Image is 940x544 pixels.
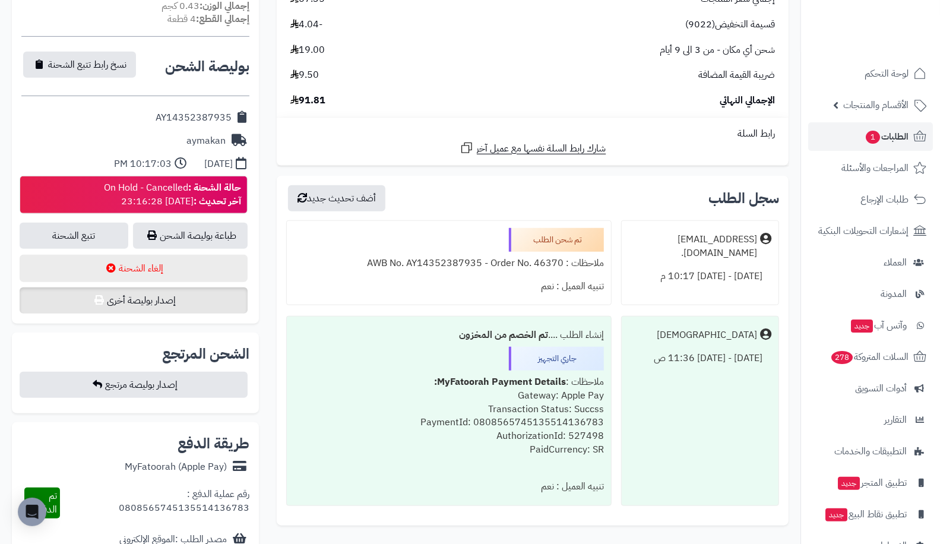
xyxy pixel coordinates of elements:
[808,437,933,466] a: التطبيقات والخدمات
[167,12,249,26] small: 4 قطعة
[186,134,226,148] div: aymakan
[460,141,606,156] a: شارك رابط السلة نفسها مع عميل آخر
[660,43,775,57] span: شحن أي مكان - من 3 الى 9 أيام
[629,265,771,288] div: [DATE] - [DATE] 10:17 م
[865,65,909,82] span: لوحة التحكم
[837,475,907,491] span: تطبيق المتجر
[629,347,771,370] div: [DATE] - [DATE] 11:36 ص
[808,406,933,434] a: التقارير
[104,181,241,208] div: On Hold - Cancelled [DATE] 23:16:28
[808,311,933,340] a: وآتس آبجديد
[114,157,172,171] div: 10:17:03 PM
[294,275,604,298] div: تنبيه العميل : نعم
[825,508,847,521] span: جديد
[808,59,933,88] a: لوحة التحكم
[294,252,604,275] div: ملاحظات : AWB No. AY14352387935 - Order No. 46370
[125,460,227,474] div: MyFatoorah (Apple Pay)
[855,380,907,397] span: أدوات التسويق
[194,194,241,208] strong: آخر تحديث :
[657,328,757,342] div: [DEMOGRAPHIC_DATA]
[18,498,46,526] div: Open Intercom Messenger
[884,254,907,271] span: العملاء
[685,18,775,31] span: قسيمة التخفيض(9022)
[859,27,929,52] img: logo-2.png
[808,185,933,214] a: طلبات الإرجاع
[156,111,232,125] div: AY14352387935
[294,475,604,498] div: تنبيه العميل : نعم
[831,351,853,365] span: 278
[808,122,933,151] a: الطلبات1
[838,477,860,490] span: جديد
[290,43,325,57] span: 19.00
[60,488,249,518] div: رقم عملية الدفع : 0808565745135514136783
[824,506,907,523] span: تطبيق نقاط البيع
[48,58,126,72] span: نسخ رابط تتبع الشحنة
[162,347,249,361] h2: الشحن المرتجع
[37,489,57,517] span: تم الدفع
[866,131,881,144] span: 1
[20,372,248,398] button: إصدار بوليصة مرتجع
[178,437,249,451] h2: طريقة الدفع
[698,68,775,82] span: ضريبة القيمة المضافة
[843,97,909,113] span: الأقسام والمنتجات
[288,185,385,211] button: أضف تحديث جديد
[204,157,233,171] div: [DATE]
[294,371,604,475] div: ملاحظات : Gateway: Apple Pay Transaction Status: Succss PaymentId: 0808565745135514136783 Authori...
[808,343,933,371] a: السلات المتروكة278
[808,280,933,308] a: المدونة
[477,142,606,156] span: شارك رابط السلة نفسها مع عميل آخر
[834,443,907,460] span: التطبيقات والخدمات
[23,52,136,78] button: نسخ رابط تتبع الشحنة
[865,128,909,145] span: الطلبات
[850,317,907,334] span: وآتس آب
[629,233,757,260] div: [EMAIL_ADDRESS][DOMAIN_NAME].
[860,191,909,208] span: طلبات الإرجاع
[20,255,248,282] button: إلغاء الشحنة
[290,18,322,31] span: -4.04
[808,217,933,245] a: إشعارات التحويلات البنكية
[851,320,873,333] span: جديد
[720,94,775,107] span: الإجمالي النهائي
[509,228,604,252] div: تم شحن الطلب
[196,12,249,26] strong: إجمالي القطع:
[20,223,128,249] a: تتبع الشحنة
[808,154,933,182] a: المراجعات والأسئلة
[808,469,933,497] a: تطبيق المتجرجديد
[165,59,249,74] h2: بوليصة الشحن
[459,328,548,342] b: تم الخصم من المخزون
[808,374,933,403] a: أدوات التسويق
[808,248,933,277] a: العملاء
[841,160,909,176] span: المراجعات والأسئلة
[808,500,933,529] a: تطبيق نقاط البيعجديد
[708,191,779,205] h3: سجل الطلب
[830,349,909,365] span: السلات المتروكة
[20,287,248,314] button: إصدار بوليصة أخرى
[188,181,241,195] strong: حالة الشحنة :
[884,412,907,428] span: التقارير
[290,94,325,107] span: 91.81
[133,223,248,249] a: طباعة بوليصة الشحن
[818,223,909,239] span: إشعارات التحويلات البنكية
[881,286,907,302] span: المدونة
[434,375,566,389] b: MyFatoorah Payment Details:
[290,68,319,82] span: 9.50
[294,324,604,347] div: إنشاء الطلب ....
[281,127,784,141] div: رابط السلة
[509,347,604,371] div: جاري التجهيز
